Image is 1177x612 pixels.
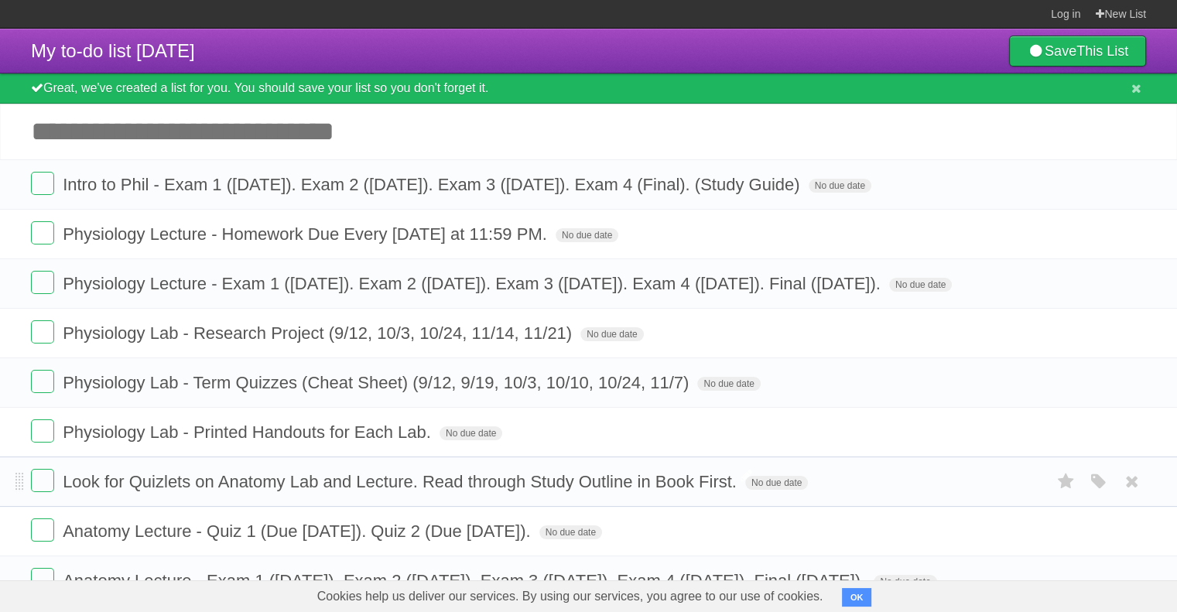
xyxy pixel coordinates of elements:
span: Physiology Lab - Research Project (9/12, 10/3, 10/24, 11/14, 11/21) [63,323,576,343]
span: Physiology Lab - Term Quizzes (Cheat Sheet) (9/12, 9/19, 10/3, 10/10, 10/24, 11/7) [63,373,693,392]
span: Physiology Lecture - Homework Due Every [DATE] at 11:59 PM. [63,224,551,244]
a: SaveThis List [1009,36,1146,67]
label: Done [31,221,54,244]
span: No due date [889,278,952,292]
span: Anatomy Lecture - Exam 1 ([DATE]). Exam 2 ([DATE]). Exam 3 ([DATE]). Exam 4 ([DATE]). Final ([DAT... [63,571,869,590]
span: Physiology Lab - Printed Handouts for Each Lab. [63,422,435,442]
label: Done [31,568,54,591]
span: Look for Quizlets on Anatomy Lab and Lecture. Read through Study Outline in Book First. [63,472,741,491]
b: This List [1076,43,1128,59]
button: OK [842,588,872,607]
span: No due date [697,377,760,391]
label: Done [31,518,54,542]
label: Done [31,419,54,443]
span: Anatomy Lecture - Quiz 1 (Due [DATE]). Quiz 2 (Due [DATE]). [63,521,534,541]
span: No due date [539,525,602,539]
span: My to-do list [DATE] [31,40,195,61]
label: Done [31,172,54,195]
span: No due date [745,476,808,490]
span: No due date [809,179,871,193]
label: Star task [1052,469,1081,494]
span: No due date [440,426,502,440]
span: Cookies help us deliver our services. By using our services, you agree to our use of cookies. [302,581,839,612]
span: No due date [580,327,643,341]
label: Done [31,271,54,294]
span: No due date [556,228,618,242]
span: Intro to Phil - Exam 1 ([DATE]). Exam 2 ([DATE]). Exam 3 ([DATE]). Exam 4 (Final). (Study Guide) [63,175,803,194]
label: Done [31,370,54,393]
label: Done [31,320,54,344]
span: Physiology Lecture - Exam 1 ([DATE]). Exam 2 ([DATE]). Exam 3 ([DATE]). Exam 4 ([DATE]). Final ([... [63,274,884,293]
label: Done [31,469,54,492]
span: No due date [874,575,936,589]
